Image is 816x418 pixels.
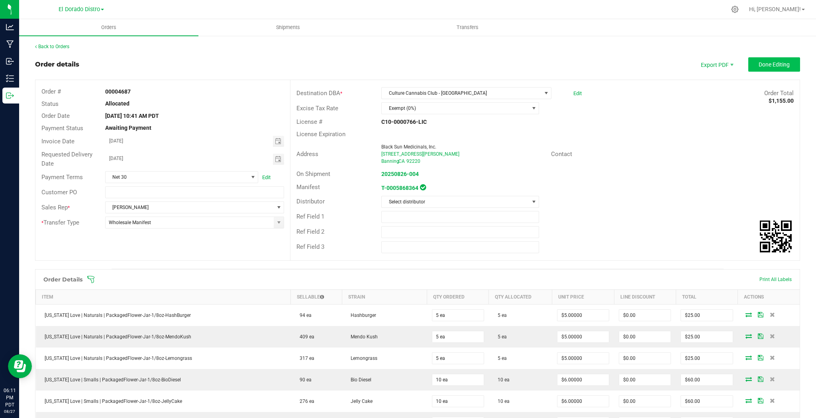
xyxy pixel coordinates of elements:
th: Qty Ordered [427,289,489,304]
span: 90 ea [296,377,312,383]
span: 5 ea [494,355,507,361]
input: 0 [557,331,609,342]
input: 0 [557,310,609,321]
span: Order # [41,88,61,95]
input: 0 [681,374,732,385]
span: [PERSON_NAME] [106,202,274,213]
span: Transfer Type [41,219,79,226]
a: T-0005868364 [381,185,418,191]
input: 0 [619,374,671,385]
th: Total [676,289,738,304]
span: In Sync [420,183,426,191]
input: 0 [619,396,671,407]
span: License # [296,118,322,125]
inline-svg: Analytics [6,23,14,31]
span: Payment Terms [41,174,83,181]
span: License Expiration [296,131,345,138]
a: Transfers [378,19,557,36]
a: Edit [262,174,271,180]
span: Ref Field 3 [296,243,324,250]
th: Qty Allocated [489,289,552,304]
input: 0 [432,374,484,385]
span: 5 ea [494,334,507,340]
input: 0 [432,353,484,364]
th: Actions [738,289,800,304]
span: 92220 [406,158,420,164]
a: Back to Orders [35,44,69,49]
p: 06:11 PM PDT [4,387,16,408]
input: 0 [681,353,732,364]
span: [STREET_ADDRESS][PERSON_NAME] [381,151,459,157]
span: Requested Delivery Date [41,151,92,167]
span: Save Order Detail [755,334,767,338]
span: Invoice Date [41,138,75,145]
h1: Order Details [43,276,82,283]
a: 20250826-004 [381,171,419,177]
img: Scan me! [760,221,792,252]
input: 0 [681,396,732,407]
span: Address [296,150,318,158]
input: 0 [432,331,484,342]
span: Contact [551,150,572,158]
inline-svg: Inbound [6,57,14,65]
span: Exempt (0%) [382,103,529,114]
span: Hi, [PERSON_NAME]! [749,6,801,12]
li: Export PDF [692,57,740,72]
span: Ref Field 1 [296,213,324,220]
th: Line Discount [614,289,676,304]
span: Delete Order Detail [767,398,779,403]
span: Select distributor [382,196,529,207]
strong: 00004687 [105,88,131,95]
span: Toggle calendar [273,136,284,147]
span: [US_STATE] Love | Smalls | PackagedFlower-Jar-1/8oz-JellyCake [41,398,182,404]
strong: Allocated [105,100,129,107]
span: Ref Field 2 [296,228,324,235]
span: 276 ea [296,398,314,404]
strong: [DATE] 10:41 AM PDT [105,113,159,119]
input: 0 [557,353,609,364]
span: Payment Status [41,125,83,132]
span: Save Order Detail [755,312,767,317]
span: 94 ea [296,313,312,318]
span: Net 30 [106,172,248,183]
div: Manage settings [730,6,740,13]
th: Strain [342,289,427,304]
input: 0 [619,353,671,364]
div: Order details [35,60,79,69]
span: CA [398,158,405,164]
span: Save Order Detail [755,355,767,360]
input: 0 [681,310,732,321]
inline-svg: Inventory [6,74,14,82]
input: 0 [432,396,484,407]
span: Jelly Cake [347,398,373,404]
a: Shipments [198,19,378,36]
strong: Awaiting Payment [105,125,151,131]
span: Order Date [41,112,70,119]
span: Shipments [265,24,311,31]
strong: $1,155.00 [769,98,794,104]
span: Delete Order Detail [767,312,779,317]
span: 5 ea [494,313,507,318]
span: Manifest [296,184,320,191]
span: Destination DBA [296,90,340,97]
th: Item [36,289,291,304]
span: Delete Order Detail [767,377,779,381]
span: Mendo Kush [347,334,378,340]
span: [US_STATE] Love | Naturals | PackagedFlower-Jar-1/8oz-MendoKush [41,334,191,340]
span: Customer PO [41,189,77,196]
span: Toggle calendar [273,154,284,165]
strong: C10-0000766-LIC [381,119,427,125]
span: Status [41,100,59,107]
p: 08/27 [4,408,16,414]
input: 0 [619,331,671,342]
input: 0 [557,374,609,385]
a: Edit [573,90,582,96]
span: [US_STATE] Love | Smalls | PackagedFlower-Jar-1/8oz-BioDiesel [41,377,181,383]
span: [US_STATE] Love | Naturals | PackagedFlower-Jar-1/8oz-Lemongrass [41,355,192,361]
span: Lemongrass [347,355,377,361]
th: Unit Price [552,289,614,304]
span: Save Order Detail [755,398,767,403]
